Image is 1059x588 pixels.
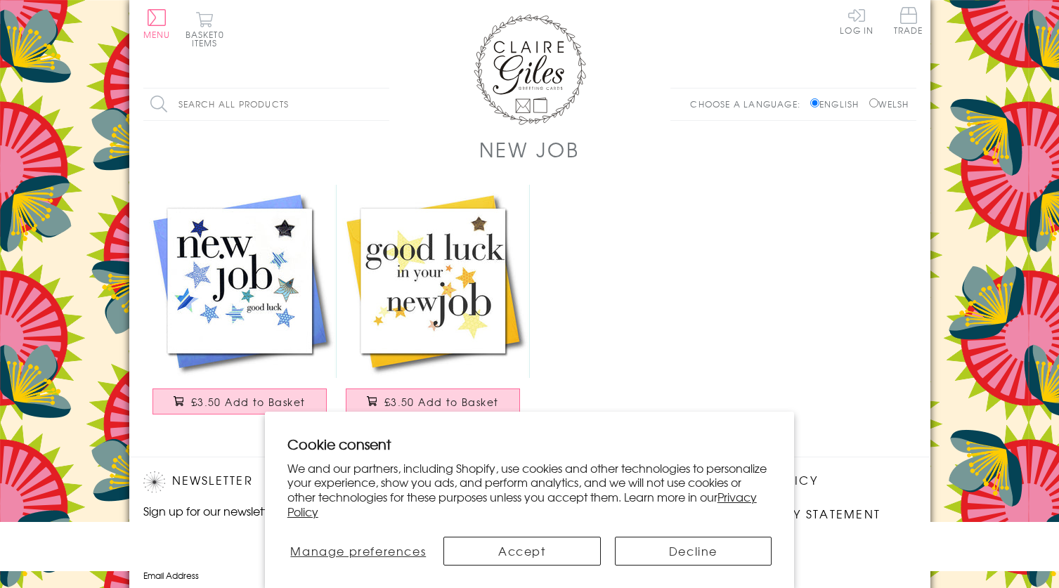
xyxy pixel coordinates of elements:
[810,98,819,107] input: English
[287,434,772,454] h2: Cookie consent
[337,185,530,378] img: New Job Card, Good Luck, Embellished with a padded star
[375,89,389,120] input: Search
[474,14,586,125] img: Claire Giles Greetings Cards
[143,471,382,492] h2: Newsletter
[840,7,873,34] a: Log In
[192,28,224,49] span: 0 items
[143,9,171,39] button: Menu
[443,537,601,566] button: Accept
[143,185,337,378] img: New Job Card, Blue Stars, Good Luck, padded star embellished
[479,135,579,164] h1: New Job
[287,537,429,566] button: Manage preferences
[337,185,530,429] a: New Job Card, Good Luck, Embellished with a padded star £3.50 Add to Basket
[287,461,772,519] p: We and our partners, including Shopify, use cookies and other technologies to personalize your ex...
[143,502,382,553] p: Sign up for our newsletter to receive the latest product launches, news and offers directly to yo...
[346,388,520,414] button: £3.50 Add to Basket
[615,537,772,566] button: Decline
[143,569,382,582] label: Email Address
[186,11,224,47] button: Basket0 items
[287,488,757,520] a: Privacy Policy
[894,7,923,34] span: Trade
[690,98,807,110] p: Choose a language:
[810,98,866,110] label: English
[191,395,306,409] span: £3.50 Add to Basket
[290,542,426,559] span: Manage preferences
[384,395,499,409] span: £3.50 Add to Basket
[869,98,878,107] input: Welsh
[152,388,327,414] button: £3.50 Add to Basket
[143,89,389,120] input: Search all products
[143,28,171,41] span: Menu
[143,185,337,429] a: New Job Card, Blue Stars, Good Luck, padded star embellished £3.50 Add to Basket
[869,98,909,110] label: Welsh
[894,7,923,37] a: Trade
